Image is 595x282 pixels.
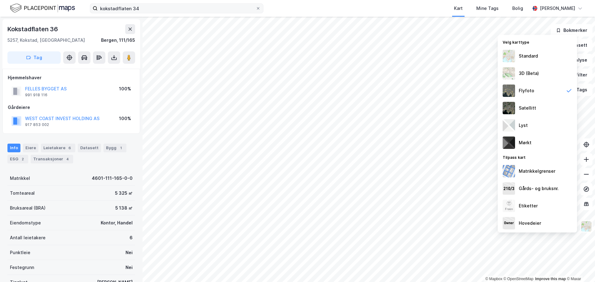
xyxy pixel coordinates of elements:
[498,36,577,47] div: Velg karttype
[10,234,46,241] div: Antall leietakere
[8,104,135,111] div: Gårdeiere
[92,175,133,182] div: 4601-111-165-0-0
[8,74,135,81] div: Hjemmelshaver
[519,122,528,129] div: Lyst
[504,277,534,281] a: OpenStreetMap
[551,24,593,37] button: Bokmerker
[41,144,75,152] div: Leietakere
[519,139,531,146] div: Mørkt
[126,249,133,256] div: Nei
[10,189,35,197] div: Tomteareal
[7,37,85,44] div: 5257, Kokstad, [GEOGRAPHIC_DATA]
[7,144,20,152] div: Info
[503,182,515,195] img: cadastreKeys.547ab17ec502f5a4ef2b.jpeg
[10,219,41,227] div: Eiendomstype
[519,219,541,227] div: Hovedeier
[564,252,595,282] div: Kontrollprogram for chat
[519,70,539,77] div: 3D (Beta)
[503,137,515,149] img: nCdM7BzjoCAAAAAElFTkSuQmCC
[564,252,595,282] iframe: Chat Widget
[104,144,126,152] div: Bygg
[498,151,577,163] div: Tilpass kart
[485,277,502,281] a: Mapbox
[67,145,73,151] div: 6
[503,85,515,97] img: Z
[119,115,131,122] div: 100%
[563,69,593,81] button: Filter
[119,85,131,93] div: 100%
[10,249,30,256] div: Punktleie
[503,102,515,114] img: 9k=
[564,84,593,96] button: Tags
[126,264,133,271] div: Nei
[476,5,499,12] div: Mine Tags
[454,5,463,12] div: Kart
[115,189,133,197] div: 5 325 ㎡
[7,155,28,163] div: ESG
[519,185,559,192] div: Gårds- og bruksnr.
[130,234,133,241] div: 6
[10,204,46,212] div: Bruksareal (BRA)
[31,155,73,163] div: Transaksjoner
[519,87,534,94] div: Flyfoto
[101,37,135,44] div: Bergen, 111/165
[512,5,523,12] div: Bolig
[519,104,536,112] div: Satellitt
[98,4,256,13] input: Søk på adresse, matrikkel, gårdeiere, leietakere eller personer
[118,145,124,151] div: 1
[540,5,575,12] div: [PERSON_NAME]
[25,93,47,98] div: 991 918 116
[519,202,538,210] div: Etiketter
[503,67,515,80] img: Z
[503,119,515,132] img: luj3wr1y2y3+OchiMxRmMxRlscgabnMEmZ7DJGWxyBpucwSZnsMkZbHIGm5zBJmewyRlscgabnMEmZ7DJGWxyBpucwSZnsMkZ...
[503,217,515,229] img: majorOwner.b5e170eddb5c04bfeeff.jpeg
[535,277,566,281] a: Improve this map
[580,220,592,232] img: Z
[519,52,538,60] div: Standard
[10,175,30,182] div: Matrikkel
[101,219,133,227] div: Kontor, Handel
[115,204,133,212] div: 5 138 ㎡
[10,264,34,271] div: Festegrunn
[503,165,515,177] img: cadastreBorders.cfe08de4b5ddd52a10de.jpeg
[23,144,38,152] div: Eiere
[25,122,49,127] div: 917 853 002
[519,167,555,175] div: Matrikkelgrenser
[7,24,59,34] div: Kokstadflaten 36
[503,50,515,62] img: Z
[78,144,101,152] div: Datasett
[503,200,515,212] img: Z
[10,3,75,14] img: logo.f888ab2527a4732fd821a326f86c7f29.svg
[64,156,71,162] div: 4
[20,156,26,162] div: 2
[7,51,61,64] button: Tag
